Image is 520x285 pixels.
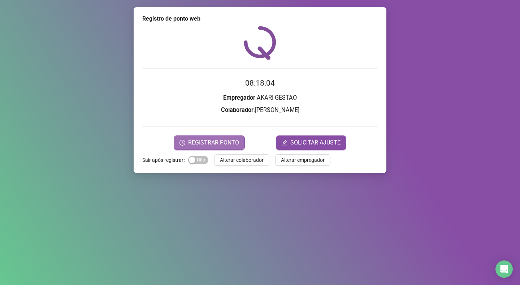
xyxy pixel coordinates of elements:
[244,26,276,60] img: QRPoint
[174,135,245,150] button: REGISTRAR PONTO
[188,138,239,147] span: REGISTRAR PONTO
[142,14,378,23] div: Registro de ponto web
[223,94,255,101] strong: Empregador
[142,105,378,115] h3: : [PERSON_NAME]
[281,156,325,164] span: Alterar empregador
[275,154,330,166] button: Alterar empregador
[142,154,188,166] label: Sair após registrar
[245,79,275,87] time: 08:18:04
[214,154,269,166] button: Alterar colaborador
[179,140,185,146] span: clock-circle
[276,135,346,150] button: editSOLICITAR AJUSTE
[221,107,253,113] strong: Colaborador
[220,156,264,164] span: Alterar colaborador
[495,260,513,278] div: Open Intercom Messenger
[290,138,341,147] span: SOLICITAR AJUSTE
[142,93,378,103] h3: : AKARI GESTAO
[282,140,287,146] span: edit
